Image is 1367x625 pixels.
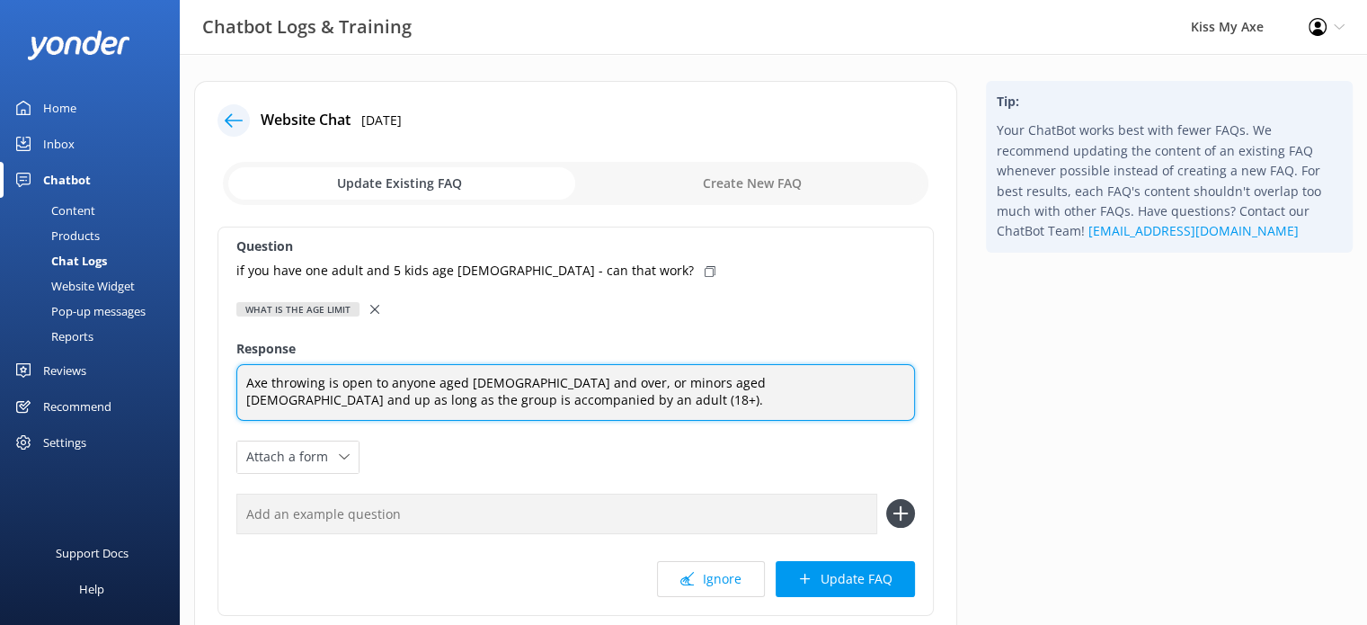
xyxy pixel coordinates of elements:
div: Chat Logs [11,248,107,273]
div: Settings [43,424,86,460]
p: Your ChatBot works best with fewer FAQs. We recommend updating the content of an existing FAQ whe... [997,121,1342,241]
textarea: Axe throwing is open to anyone aged [DEMOGRAPHIC_DATA] and over, or minors aged [DEMOGRAPHIC_DATA... [236,364,915,421]
div: Recommend [43,388,111,424]
button: Ignore [657,561,765,597]
label: Question [236,237,915,256]
label: Response [236,339,915,359]
div: Chatbot [43,162,91,198]
input: Add an example question [236,494,877,534]
div: Website Widget [11,273,135,299]
a: Content [11,198,180,223]
a: Reports [11,324,180,349]
h4: Website Chat [261,109,351,132]
div: Reports [11,324,93,349]
span: Attach a form [246,447,339,467]
h4: Tip: [997,92,1342,112]
div: Pop-up messages [11,299,146,324]
button: Update FAQ [776,561,915,597]
p: [DATE] [361,111,402,130]
div: Products [11,223,100,248]
div: Support Docs [56,535,129,571]
a: Pop-up messages [11,299,180,324]
h3: Chatbot Logs & Training [202,13,412,41]
a: Website Widget [11,273,180,299]
div: Content [11,198,95,223]
p: if you have one adult and 5 kids age [DEMOGRAPHIC_DATA] - can that work? [236,261,694,281]
div: Inbox [43,126,75,162]
a: Products [11,223,180,248]
a: Chat Logs [11,248,180,273]
div: Help [79,571,104,607]
a: [EMAIL_ADDRESS][DOMAIN_NAME] [1088,222,1299,239]
img: yonder-white-logo.png [27,31,130,60]
div: Home [43,90,76,126]
div: What is the age limit [236,302,360,317]
div: Reviews [43,353,86,388]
